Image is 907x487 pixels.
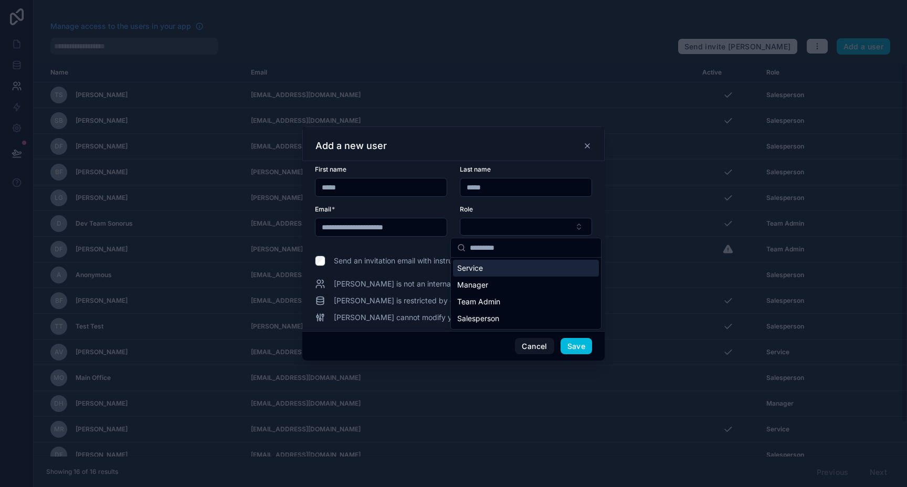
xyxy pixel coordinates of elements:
[457,263,483,273] span: Service
[315,140,387,152] h3: Add a new user
[334,279,502,289] span: [PERSON_NAME] is not an internal team member
[457,297,500,307] span: Team Admin
[451,258,601,329] div: Suggestions
[315,205,331,213] span: Email
[561,338,592,355] button: Save
[315,256,325,266] input: Send an invitation email with instructions to log in
[460,218,592,236] button: Select Button
[460,165,491,173] span: Last name
[457,280,488,290] span: Manager
[515,338,554,355] button: Cancel
[457,313,499,324] span: Salesperson
[334,256,502,266] span: Send an invitation email with instructions to log in
[334,312,479,323] span: [PERSON_NAME] cannot modify your app
[460,205,473,213] span: Role
[315,165,346,173] span: First name
[334,295,508,306] span: [PERSON_NAME] is restricted by data permissions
